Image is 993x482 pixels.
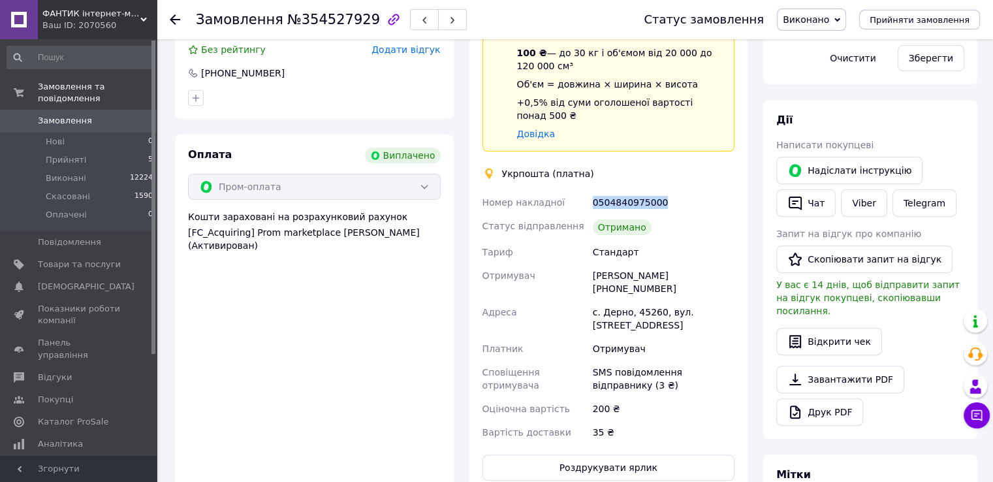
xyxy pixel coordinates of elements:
[859,10,980,29] button: Прийняти замовлення
[776,468,811,481] span: Мітки
[590,240,737,264] div: Стандарт
[148,209,153,221] span: 0
[590,264,737,300] div: [PERSON_NAME] [PHONE_NUMBER]
[590,191,737,214] div: 0504840975000
[46,154,86,166] span: Прийняті
[898,45,964,71] button: Зберегти
[590,300,737,337] div: с. Дерно, 45260, вул. [STREET_ADDRESS]
[7,46,154,69] input: Пошук
[517,48,547,58] span: 100 ₴
[590,397,737,421] div: 200 ₴
[590,361,737,397] div: SMS повідомлення відправнику (3 ₴)
[482,427,571,438] span: Вартість доставки
[590,337,737,361] div: Отримувач
[188,148,232,161] span: Оплата
[482,367,540,391] span: Сповіщення отримувача
[892,189,956,217] a: Telegram
[46,136,65,148] span: Нові
[201,44,266,55] span: Без рейтингу
[482,270,535,281] span: Отримувач
[517,78,724,91] div: Об'єм = довжина × ширина × висота
[776,398,863,426] a: Друк PDF
[776,246,953,273] button: Скопіювати запит на відгук
[776,189,836,217] button: Чат
[196,12,283,27] span: Замовлення
[38,372,72,383] span: Відгуки
[46,191,90,202] span: Скасовані
[365,148,441,163] div: Виплачено
[776,366,904,393] a: Завантажити PDF
[590,421,737,444] div: 35 ₴
[482,344,524,354] span: Платник
[38,259,121,270] span: Товари та послуги
[482,455,735,481] button: Роздрукувати ярлик
[38,438,83,450] span: Аналітика
[46,172,86,184] span: Виконані
[38,115,92,127] span: Замовлення
[776,114,793,126] span: Дії
[776,280,960,316] span: У вас є 14 днів, щоб відправити запит на відгук покупцеві, скопіювавши посилання.
[130,172,153,184] span: 12224
[964,402,990,428] button: Чат з покупцем
[38,81,157,104] span: Замовлення та повідомлення
[482,197,565,208] span: Номер накладної
[148,136,153,148] span: 0
[38,281,134,293] span: [DEMOGRAPHIC_DATA]
[783,14,829,25] span: Виконано
[170,13,180,26] div: Повернутися назад
[42,20,157,31] div: Ваш ID: 2070560
[841,189,887,217] a: Viber
[134,191,153,202] span: 1590
[38,416,108,428] span: Каталог ProSale
[42,8,140,20] span: ФАНТИК інтернет-магазин
[482,221,584,231] span: Статус відправлення
[776,328,882,355] button: Відкрити чек
[517,29,541,40] span: 35 ₴
[517,96,724,122] div: +0,5% від суми оголошеної вартості понад 500 ₴
[819,45,887,71] button: Очистити
[148,154,153,166] span: 5
[38,303,121,327] span: Показники роботи компанії
[38,337,121,361] span: Панель управління
[188,226,441,252] div: [FC_Acquiring] Prom marketplace [PERSON_NAME] (Активирован)
[776,140,874,150] span: Написати покупцеві
[517,129,555,139] a: Довідка
[870,15,969,25] span: Прийняти замовлення
[593,219,652,235] div: Отримано
[499,167,597,180] div: Укрпошта (платна)
[188,210,441,252] div: Кошти зараховані на розрахунковий рахунок
[38,236,101,248] span: Повідомлення
[371,44,440,55] span: Додати відгук
[776,157,922,184] button: Надіслати інструкцію
[482,247,513,257] span: Тариф
[46,209,87,221] span: Оплачені
[776,229,921,239] span: Запит на відгук про компанію
[38,394,73,406] span: Покупці
[287,12,380,27] span: №354527929
[644,13,764,26] div: Статус замовлення
[482,404,570,414] span: Оціночна вартість
[517,46,724,72] div: — до 30 кг і об'ємом від 20 000 до 120 000 см³
[200,67,286,80] div: [PHONE_NUMBER]
[482,307,517,317] span: Адреса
